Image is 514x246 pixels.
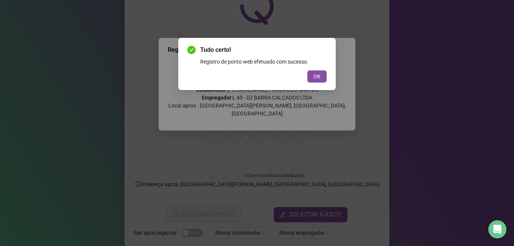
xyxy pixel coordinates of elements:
span: Tudo certo! [200,45,327,54]
div: Open Intercom Messenger [488,220,506,238]
span: OK [313,72,321,81]
span: check-circle [187,46,196,54]
button: OK [307,70,327,83]
div: Registro de ponto web efetuado com sucesso. [200,58,327,66]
